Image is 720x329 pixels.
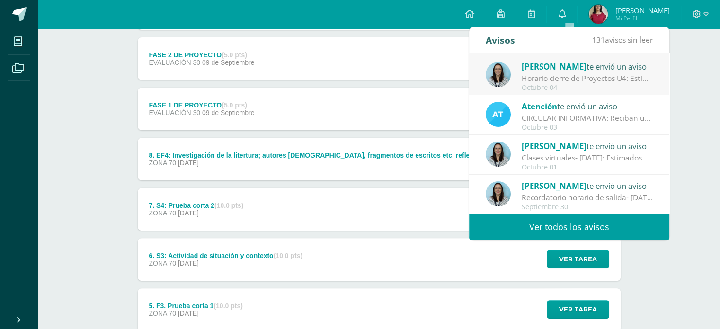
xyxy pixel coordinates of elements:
[522,101,557,112] span: Atención
[615,14,669,22] span: Mi Perfil
[149,51,254,59] div: FASE 2 DE PROYECTO
[522,73,653,84] div: Horario cierre de Proyectos U4: Estimados padres de familia y estudiantes, Les compartimos el hor...
[213,302,242,310] strong: (10.0 pts)
[522,60,653,72] div: te envió un aviso
[522,140,653,152] div: te envió un aviso
[547,250,609,268] button: Ver tarea
[149,109,200,116] span: EVALUACIÓN 30
[178,209,199,217] span: [DATE]
[214,202,243,209] strong: (10.0 pts)
[486,181,511,206] img: aed16db0a88ebd6752f21681ad1200a1.png
[522,124,653,132] div: Octubre 03
[559,301,597,318] span: Ver tarea
[522,179,653,192] div: te envió un aviso
[522,84,653,92] div: Octubre 04
[149,59,200,66] span: EVALUACIÓN 30
[178,310,199,317] span: [DATE]
[592,35,653,45] span: avisos sin leer
[547,300,609,319] button: Ver tarea
[149,209,176,217] span: ZONA 70
[522,152,653,163] div: Clases virtuales- viernes 3 de octubre: Estimados padres de familia y estudiantes, Les compartimo...
[178,159,199,167] span: [DATE]
[522,203,653,211] div: Septiembre 30
[486,142,511,167] img: aed16db0a88ebd6752f21681ad1200a1.png
[522,61,587,72] span: [PERSON_NAME]
[486,62,511,87] img: aed16db0a88ebd6752f21681ad1200a1.png
[149,202,243,209] div: 7. S4: Prueba corta 2
[149,252,302,259] div: 6. S3: Actividad de situación y contexto
[149,259,176,267] span: ZONA 70
[149,151,701,159] div: 8. EF4: Investigación de la litertura; autores [DEMOGRAPHIC_DATA], fragmentos de escritos etc. re...
[202,59,255,66] span: 09 de Septiembre
[522,163,653,171] div: Octubre 01
[149,310,176,317] span: ZONA 70
[149,101,254,109] div: FASE 1 DE PROYECTO
[222,51,247,59] strong: (5.0 pts)
[592,35,605,45] span: 131
[522,100,653,112] div: te envió un aviso
[486,27,515,53] div: Avisos
[559,250,597,268] span: Ver tarea
[149,159,176,167] span: ZONA 70
[522,141,587,151] span: [PERSON_NAME]
[522,192,653,203] div: Recordatorio horario de salida- mañana 1 de octubre: Estimados padres de familia y estudiantes: R...
[202,109,255,116] span: 09 de Septiembre
[522,113,653,124] div: CIRCULAR INFORMATIVA: Reciban un cordial saludo, deseando bendiciones en cada uno de sus hogares....
[274,252,302,259] strong: (10.0 pts)
[486,102,511,127] img: 9fc725f787f6a993fc92a288b7a8b70c.png
[222,101,247,109] strong: (5.0 pts)
[469,214,669,240] a: Ver todos los avisos
[149,302,242,310] div: 5. F3. Prueba corta 1
[522,180,587,191] span: [PERSON_NAME]
[589,5,608,24] img: 8a3005469a8e920fdccaf29c4afd771f.png
[178,259,199,267] span: [DATE]
[615,6,669,15] span: [PERSON_NAME]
